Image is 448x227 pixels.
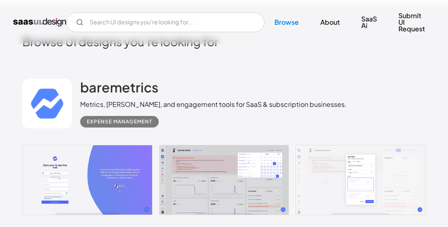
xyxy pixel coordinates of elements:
[22,34,426,49] h2: Browse UI designs you’re looking for
[265,13,309,31] a: Browse
[87,117,152,127] div: Expense Management
[80,99,347,109] div: Metrics, [PERSON_NAME], and engagement tools for SaaS & subscription businesses.
[66,12,265,32] form: Email Form
[80,79,158,95] h2: baremetrics
[80,79,158,99] a: baremetrics
[351,10,387,35] a: SaaS Ai
[388,7,435,38] a: Submit UI Request
[66,12,265,32] input: Search UI designs you're looking for...
[310,13,350,31] a: About
[13,16,66,29] a: home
